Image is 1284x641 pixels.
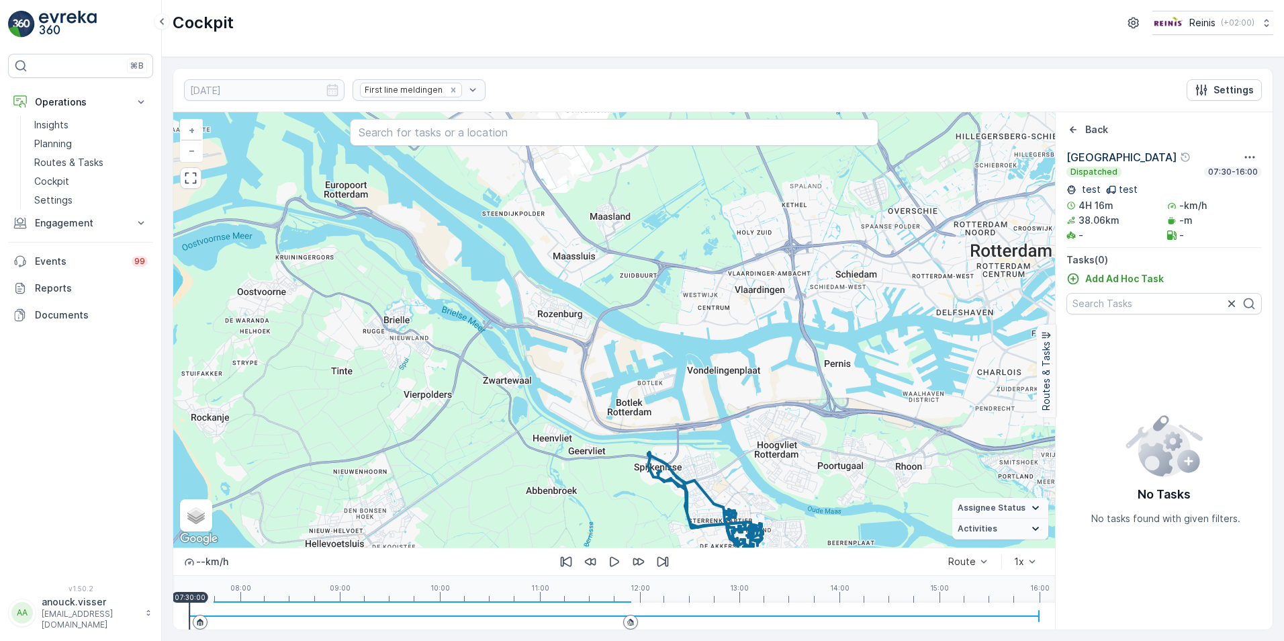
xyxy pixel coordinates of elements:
[230,584,251,592] p: 08:00
[958,503,1025,513] span: Assignee Status
[1138,485,1191,504] p: No Tasks
[1085,123,1108,136] p: Back
[189,144,195,156] span: −
[177,530,221,548] a: Open this area in Google Maps (opens a new window)
[430,584,450,592] p: 10:00
[330,584,351,592] p: 09:00
[8,275,153,302] a: Reports
[1125,413,1203,477] img: config error
[29,172,153,191] a: Cockpit
[1180,152,1191,163] div: Help Tooltip Icon
[35,95,126,109] p: Operations
[11,602,33,624] div: AA
[8,595,153,630] button: AAanouck.visser[EMAIL_ADDRESS][DOMAIN_NAME]
[1066,123,1108,136] a: Back
[29,116,153,134] a: Insights
[1187,79,1262,101] button: Settings
[8,248,153,275] a: Events99
[35,282,148,295] p: Reports
[1189,16,1216,30] p: Reinis
[34,175,69,188] p: Cockpit
[1221,17,1254,28] p: ( +02:00 )
[8,210,153,237] button: Engagement
[1066,253,1262,267] p: Tasks ( 0 )
[8,11,35,38] img: logo
[1213,83,1254,97] p: Settings
[1066,293,1262,314] input: Search Tasks
[34,156,103,169] p: Routes & Tasks
[42,595,138,609] p: anouck.visser
[952,519,1048,540] summary: Activities
[39,11,97,38] img: logo_light-DOdMpM7g.png
[1040,342,1053,411] p: Routes & Tasks
[1079,228,1083,242] p: -
[930,584,949,592] p: 15:00
[1207,167,1259,177] p: 07:30-16:00
[181,501,211,530] a: Layers
[531,584,549,592] p: 11:00
[29,153,153,172] a: Routes & Tasks
[175,593,205,601] p: 07:30:00
[8,302,153,329] a: Documents
[130,60,144,71] p: ⌘B
[189,124,195,136] span: +
[952,498,1048,519] summary: Assignee Status
[196,555,228,568] p: -- km/h
[730,584,749,592] p: 13:00
[350,119,879,146] input: Search for tasks or a location
[29,191,153,210] a: Settings
[35,308,148,322] p: Documents
[134,256,145,267] p: 99
[1014,556,1024,567] div: 1x
[1079,199,1113,212] p: 4H 16m
[181,120,201,140] a: Zoom In
[1179,214,1193,227] p: -m
[1030,584,1050,592] p: 16:00
[8,89,153,116] button: Operations
[631,584,650,592] p: 12:00
[34,137,72,151] p: Planning
[1091,512,1240,525] p: No tasks found with given filters.
[1152,11,1273,35] button: Reinis(+02:00)
[948,556,976,567] div: Route
[34,118,68,132] p: Insights
[1066,272,1164,286] a: Add Ad Hoc Task
[1085,272,1164,286] p: Add Ad Hoc Task
[173,12,234,34] p: Cockpit
[29,134,153,153] a: Planning
[1066,149,1177,165] p: [GEOGRAPHIC_DATA]
[181,140,201,161] a: Zoom Out
[1179,228,1184,242] p: -
[1119,183,1138,196] p: test
[1079,183,1101,196] p: test
[1069,167,1119,177] p: Dispatched
[830,584,850,592] p: 14:00
[42,609,138,630] p: [EMAIL_ADDRESS][DOMAIN_NAME]
[8,585,153,593] span: v 1.50.2
[177,530,221,548] img: Google
[1152,15,1184,30] img: Reinis-Logo-Vrijstaand_Tekengebied-1-copy2_aBO4n7j.png
[35,216,126,230] p: Engagement
[1079,214,1119,227] p: 38.06km
[184,79,345,101] input: dd/mm/yyyy
[958,523,997,534] span: Activities
[35,255,124,268] p: Events
[1179,199,1207,212] p: -km/h
[34,194,73,207] p: Settings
